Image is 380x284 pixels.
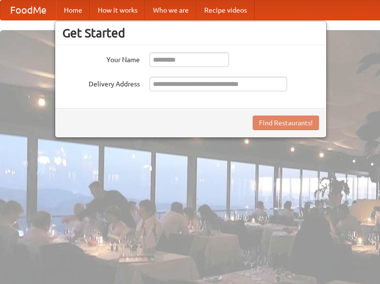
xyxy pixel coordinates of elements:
[145,0,197,20] a: Who we are
[253,116,319,130] button: Find Restaurants!
[0,0,56,20] a: FoodMe
[62,52,140,65] label: Your Name
[62,26,319,40] h3: Get Started
[56,0,90,20] a: Home
[62,77,140,89] label: Delivery Address
[197,0,255,20] a: Recipe videos
[90,0,145,20] a: How it works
